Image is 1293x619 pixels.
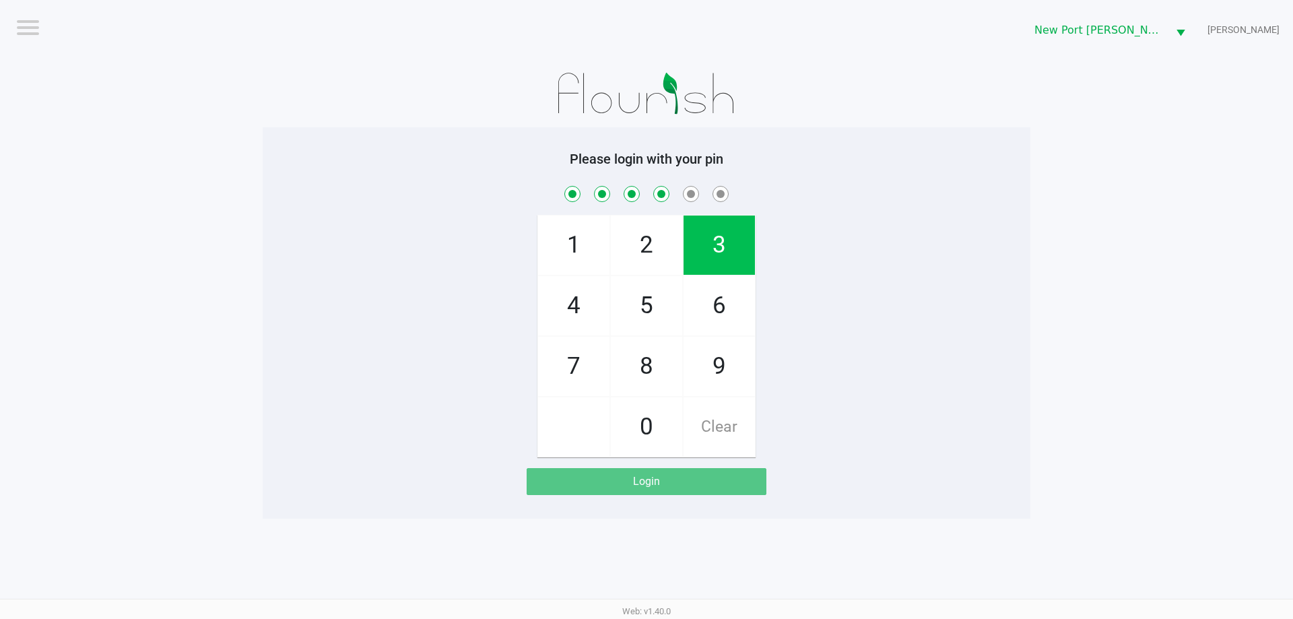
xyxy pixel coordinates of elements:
[611,216,682,275] span: 2
[1034,22,1160,38] span: New Port [PERSON_NAME]
[538,276,609,335] span: 4
[538,337,609,396] span: 7
[273,151,1020,167] h5: Please login with your pin
[684,276,755,335] span: 6
[622,606,671,616] span: Web: v1.40.0
[684,397,755,457] span: Clear
[538,216,609,275] span: 1
[611,397,682,457] span: 0
[1207,23,1280,37] span: [PERSON_NAME]
[684,337,755,396] span: 9
[611,337,682,396] span: 8
[1168,14,1193,46] button: Select
[684,216,755,275] span: 3
[611,276,682,335] span: 5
